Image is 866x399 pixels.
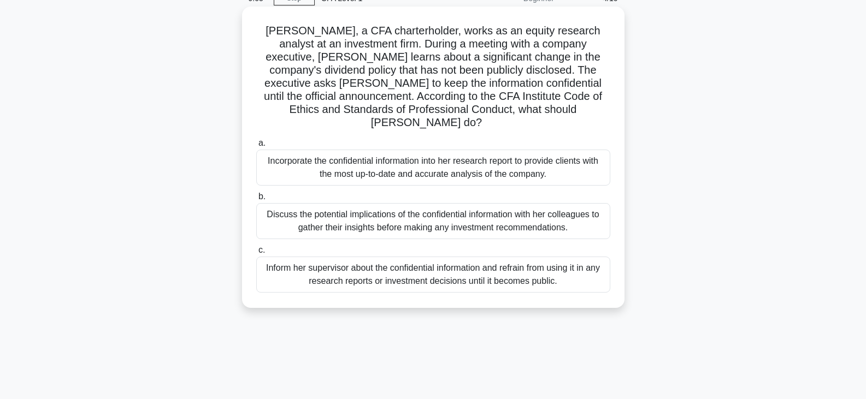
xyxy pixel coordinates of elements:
[256,203,610,239] div: Discuss the potential implications of the confidential information with her colleagues to gather ...
[258,245,265,254] span: c.
[256,257,610,293] div: Inform her supervisor about the confidential information and refrain from using it in any researc...
[258,192,266,201] span: b.
[258,138,266,147] span: a.
[255,24,611,130] h5: [PERSON_NAME], a CFA charterholder, works as an equity research analyst at an investment firm. Du...
[256,150,610,186] div: Incorporate the confidential information into her research report to provide clients with the mos...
